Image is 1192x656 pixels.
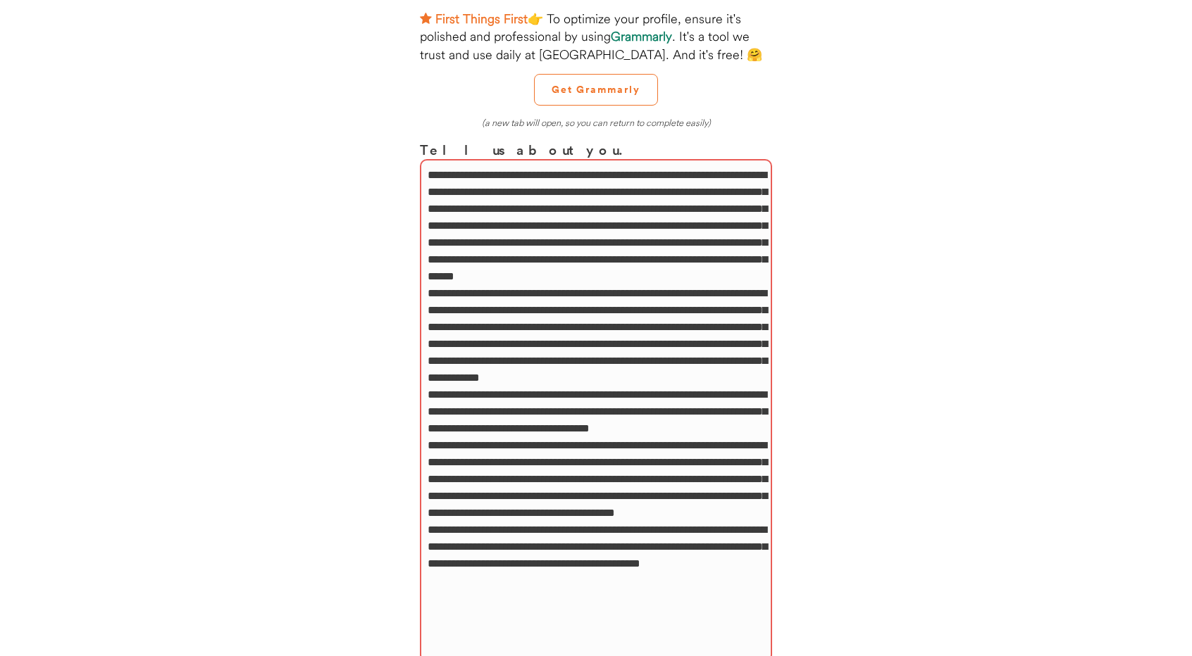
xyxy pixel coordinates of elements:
[420,139,772,160] h3: Tell us about you.
[420,10,772,63] div: 👉 To optimize your profile, ensure it's polished and professional by using . It's a tool we trust...
[611,28,672,44] strong: Grammarly
[482,117,711,128] em: (a new tab will open, so you can return to complete easily)
[534,74,658,106] button: Get Grammarly
[435,11,528,27] strong: First Things First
